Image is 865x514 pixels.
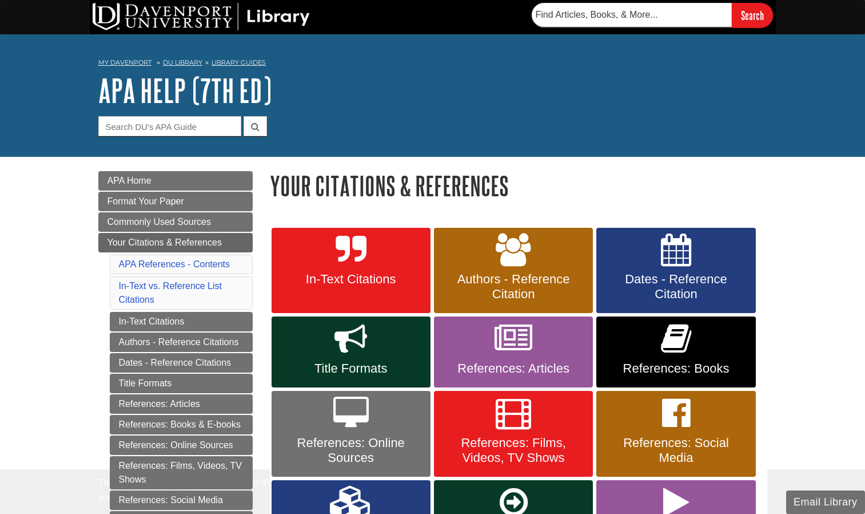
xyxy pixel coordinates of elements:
[110,436,253,455] a: References: Online Sources
[272,391,430,477] a: References: Online Sources
[93,3,310,30] img: DU Library
[786,491,865,514] button: Email Library
[272,317,430,388] a: Title Formats
[98,55,767,73] nav: breadcrumb
[280,272,422,287] span: In-Text Citations
[596,391,755,477] a: References: Social Media
[107,217,211,227] span: Commonly Used Sources
[270,171,767,200] h1: Your Citations & References
[605,361,747,376] span: References: Books
[280,361,422,376] span: Title Formats
[98,73,272,108] a: APA Help (7th Ed)
[110,312,253,331] a: In-Text Citations
[119,259,230,269] a: APA References - Contents
[532,3,773,27] form: Searches DU Library's articles, books, and more
[532,3,732,27] input: Find Articles, Books, & More...
[434,228,593,314] a: Authors - Reference Citation
[98,212,253,232] a: Commonly Used Sources
[110,333,253,352] a: Authors - Reference Citations
[280,436,422,465] span: References: Online Sources
[110,456,253,489] a: References: Films, Videos, TV Shows
[110,353,253,373] a: Dates - Reference Citations
[443,361,584,376] span: References: Articles
[119,281,222,305] a: In-Text vs. Reference List Citations
[434,391,593,477] a: References: Films, Videos, TV Shows
[434,317,593,388] a: References: Articles
[110,374,253,393] a: Title Formats
[107,238,222,247] span: Your Citations & References
[98,171,253,191] a: APA Home
[110,394,253,414] a: References: Articles
[98,192,253,211] a: Format Your Paper
[98,233,253,252] a: Your Citations & References
[272,228,430,314] a: In-Text Citations
[596,317,755,388] a: References: Books
[110,491,253,510] a: References: Social Media
[732,3,773,27] input: Search
[443,436,584,465] span: References: Films, Videos, TV Shows
[596,228,755,314] a: Dates - Reference Citation
[605,436,747,465] span: References: Social Media
[98,58,152,68] a: My Davenport
[110,415,253,434] a: References: Books & E-books
[98,116,241,136] input: Search DU's APA Guide
[212,58,266,66] a: Library Guides
[107,176,152,185] span: APA Home
[443,272,584,302] span: Authors - Reference Citation
[107,196,184,206] span: Format Your Paper
[163,58,202,66] a: DU Library
[605,272,747,302] span: Dates - Reference Citation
